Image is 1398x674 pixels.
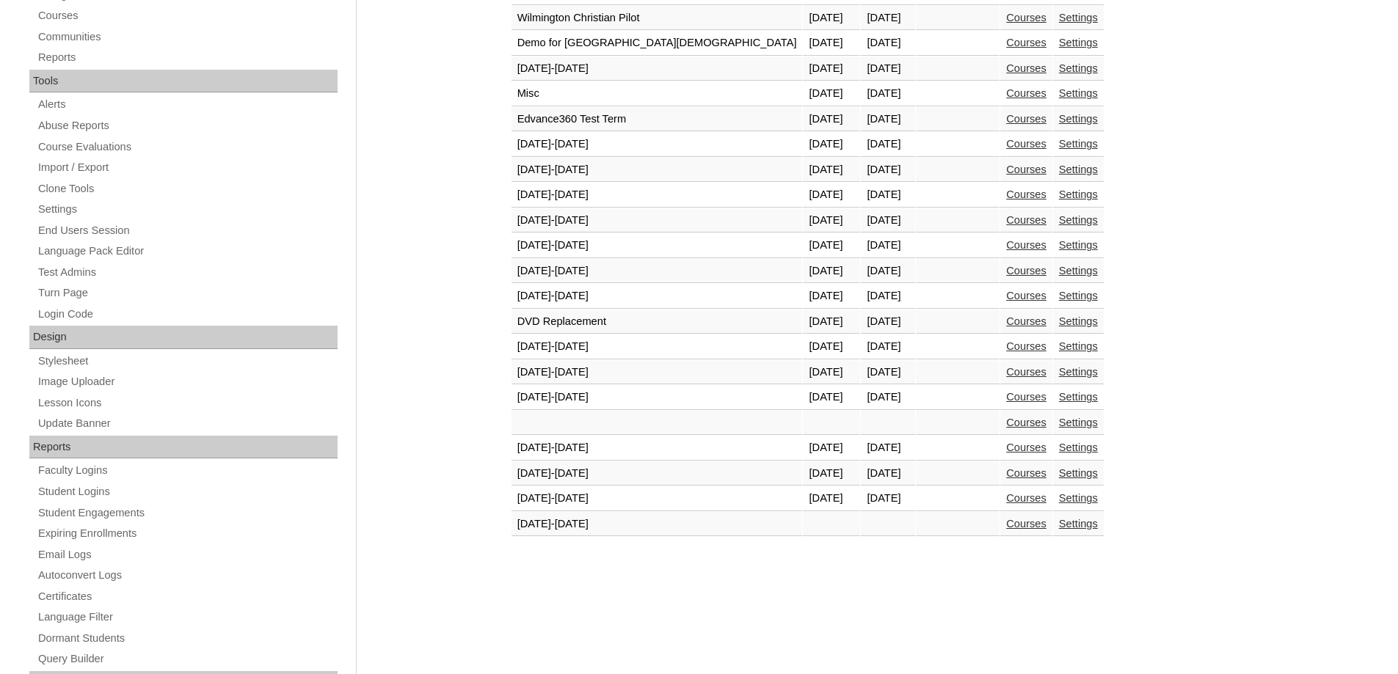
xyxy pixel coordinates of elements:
td: DVD Replacement [511,309,803,334]
td: [DATE] [861,81,914,106]
td: [DATE] [803,461,860,486]
td: [DATE] [861,132,914,157]
td: Misc [511,81,803,106]
td: [DATE] [861,233,914,258]
td: [DATE] [803,436,860,461]
td: [DATE]-[DATE] [511,486,803,511]
a: Reports [37,48,338,67]
a: Settings [1059,417,1098,428]
a: Settings [1059,113,1098,125]
td: [DATE] [803,208,860,233]
a: Settings [1059,37,1098,48]
a: Courses [37,7,338,25]
td: [DATE]-[DATE] [511,284,803,309]
a: Courses [1006,138,1046,150]
a: Settings [1059,290,1098,301]
a: Courses [1006,87,1046,99]
td: [DATE] [861,31,914,56]
td: [DATE] [861,486,914,511]
div: Tools [29,70,338,93]
a: Import / Export [37,158,338,177]
a: Settings [1059,214,1098,226]
td: [DATE] [861,183,914,208]
a: Lesson Icons [37,394,338,412]
td: [DATE]-[DATE] [511,183,803,208]
td: [DATE] [861,107,914,132]
td: [DATE] [861,385,914,410]
td: [DATE] [803,31,860,56]
td: [DATE] [861,461,914,486]
a: Courses [1006,37,1046,48]
a: Courses [1006,239,1046,251]
a: Courses [1006,188,1046,200]
div: Reports [29,436,338,459]
td: [DATE]-[DATE] [511,360,803,385]
a: Settings [1059,12,1098,23]
td: [DATE] [803,132,860,157]
a: Courses [1006,290,1046,301]
td: [DATE] [803,284,860,309]
a: Autoconvert Logs [37,566,338,585]
td: [DATE]-[DATE] [511,385,803,410]
td: [DATE]-[DATE] [511,461,803,486]
a: Courses [1006,442,1046,453]
td: [DATE] [861,56,914,81]
td: [DATE] [803,183,860,208]
td: [DATE]-[DATE] [511,208,803,233]
a: Courses [1006,518,1046,530]
td: [DATE]-[DATE] [511,436,803,461]
a: Course Evaluations [37,138,338,156]
td: [DATE] [803,259,860,284]
a: Settings [1059,442,1098,453]
td: [DATE] [861,158,914,183]
td: [DATE] [861,436,914,461]
td: [DATE] [861,360,914,385]
a: Settings [1059,391,1098,403]
td: [DATE] [861,284,914,309]
a: Student Logins [37,483,338,501]
td: [DATE] [861,208,914,233]
a: Courses [1006,315,1046,327]
a: Settings [1059,366,1098,378]
a: Courses [1006,214,1046,226]
a: Communities [37,28,338,46]
a: Settings [1059,87,1098,99]
a: Settings [1059,340,1098,352]
td: [DATE] [803,158,860,183]
a: Turn Page [37,284,338,302]
a: Dormant Students [37,629,338,648]
a: Settings [1059,518,1098,530]
td: [DATE] [803,385,860,410]
td: [DATE] [803,233,860,258]
a: Stylesheet [37,352,338,370]
td: [DATE] [803,81,860,106]
a: Courses [1006,340,1046,352]
a: Expiring Enrollments [37,524,338,543]
a: Courses [1006,366,1046,378]
a: Courses [1006,12,1046,23]
a: Query Builder [37,650,338,668]
td: [DATE] [861,6,914,31]
a: Settings [1059,492,1098,504]
td: [DATE] [861,334,914,359]
a: Courses [1006,391,1046,403]
a: Settings [1059,164,1098,175]
a: Settings [1059,239,1098,251]
td: [DATE]-[DATE] [511,259,803,284]
a: Alerts [37,95,338,114]
a: Language Filter [37,608,338,626]
td: Edvance360 Test Term [511,107,803,132]
a: Abuse Reports [37,117,338,135]
a: Settings [37,200,338,219]
td: [DATE]-[DATE] [511,158,803,183]
a: Student Engagements [37,504,338,522]
a: Email Logs [37,546,338,564]
a: Settings [1059,315,1098,327]
td: [DATE] [861,309,914,334]
a: Courses [1006,417,1046,428]
a: Image Uploader [37,373,338,391]
td: [DATE]-[DATE] [511,512,803,537]
a: Certificates [37,587,338,606]
td: [DATE] [861,259,914,284]
td: [DATE] [803,360,860,385]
